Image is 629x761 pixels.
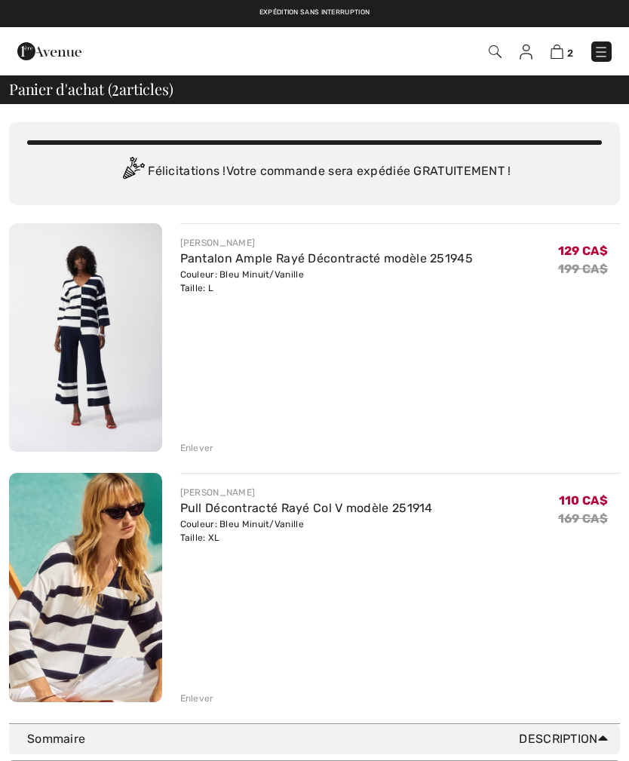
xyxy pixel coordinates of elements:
s: 169 CA$ [558,511,608,526]
div: Enlever [180,441,214,455]
span: 129 CA$ [558,244,608,258]
span: 2 [112,78,119,97]
div: [PERSON_NAME] [180,486,433,499]
div: [PERSON_NAME] [180,236,474,250]
a: Pantalon Ample Rayé Décontracté modèle 251945 [180,251,474,265]
img: Menu [594,44,609,60]
div: Sommaire [27,730,614,748]
img: Mes infos [520,44,532,60]
img: Congratulation2.svg [118,157,148,187]
img: Panier d'achat [551,44,563,59]
span: Description [519,730,614,748]
a: 2 [551,42,573,60]
span: 2 [567,48,573,59]
div: Félicitations ! Votre commande sera expédiée GRATUITEMENT ! [27,157,602,187]
div: Couleur: Bleu Minuit/Vanille Taille: XL [180,517,433,545]
a: Pull Décontracté Rayé Col V modèle 251914 [180,501,433,515]
div: Couleur: Bleu Minuit/Vanille Taille: L [180,268,474,295]
div: Enlever [180,692,214,705]
a: 1ère Avenue [17,43,81,57]
span: 110 CA$ [559,493,608,508]
img: Pantalon Ample Rayé Décontracté modèle 251945 [9,223,162,452]
img: Recherche [489,45,502,58]
s: 199 CA$ [558,262,608,276]
img: 1ère Avenue [17,36,81,66]
img: Pull Décontracté Rayé Col V modèle 251914 [9,473,162,702]
span: Panier d'achat ( articles) [9,81,173,97]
